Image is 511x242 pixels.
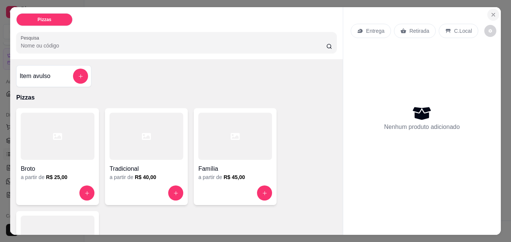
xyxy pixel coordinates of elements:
[109,164,183,173] h4: Tradicional
[21,42,326,49] input: Pesquisa
[409,27,429,35] p: Retirada
[198,164,272,173] h4: Família
[21,164,94,173] h4: Broto
[21,35,42,41] label: Pesquisa
[168,185,183,201] button: increase-product-quantity
[487,9,499,21] button: Close
[257,185,272,201] button: increase-product-quantity
[454,27,472,35] p: C.Local
[38,17,52,23] p: Pizzas
[73,69,88,84] button: add-separate-item
[224,173,245,181] h6: R$ 45,00
[109,173,183,181] div: a partir de
[21,173,94,181] div: a partir de
[16,93,337,102] p: Pizzas
[79,185,94,201] button: increase-product-quantity
[384,123,460,132] p: Nenhum produto adicionado
[484,25,496,37] button: decrease-product-quantity
[198,173,272,181] div: a partir de
[366,27,385,35] p: Entrega
[20,72,50,81] h4: Item avulso
[135,173,156,181] h6: R$ 40,00
[46,173,67,181] h6: R$ 25,00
